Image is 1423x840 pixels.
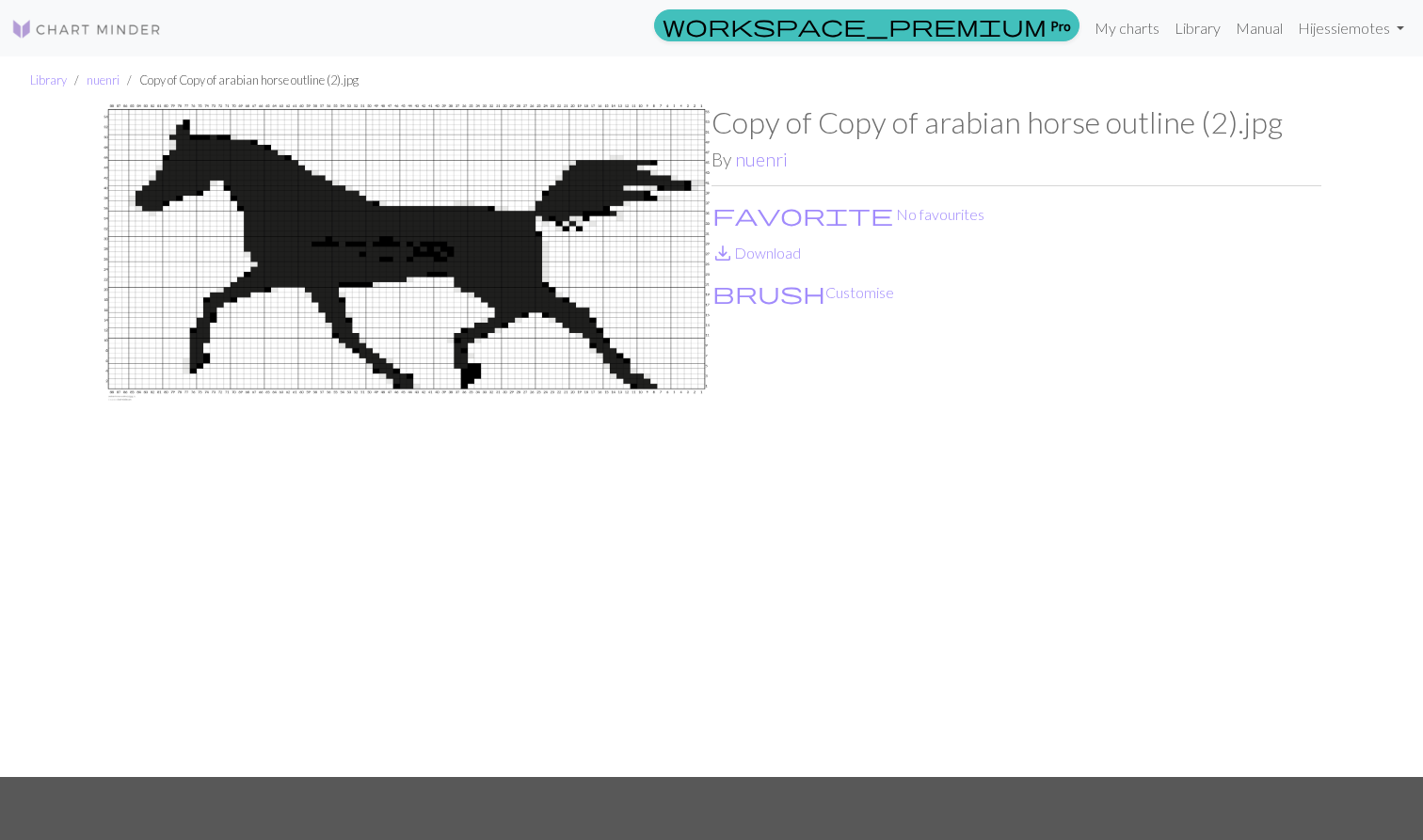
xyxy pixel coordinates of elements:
[711,242,734,264] i: Download
[11,18,162,40] img: Logo
[711,104,1321,140] h1: Copy of Copy of arabian horse outline (2).jpg
[712,203,893,226] i: Favourite
[1167,9,1228,47] a: Library
[120,71,359,89] li: Copy of Copy of arabian horse outline (2).jpg
[711,149,1321,170] h2: By
[711,244,801,262] a: DownloadDownload
[1290,9,1412,47] a: Hijessiemotes
[102,104,711,776] img: arabian horse outline (2).jpg
[663,12,1047,39] span: workspace_premium
[735,149,788,170] a: nuenri
[711,280,895,305] button: CustomiseCustomise
[712,281,825,304] i: Customise
[711,240,734,266] span: save_alt
[1087,9,1167,47] a: My charts
[712,279,825,306] span: brush
[30,72,67,87] a: Library
[711,202,985,227] button: Favourite No favourites
[87,72,120,87] a: nuenri
[1228,9,1290,47] a: Manual
[712,201,893,228] span: favorite
[654,9,1079,41] a: Pro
